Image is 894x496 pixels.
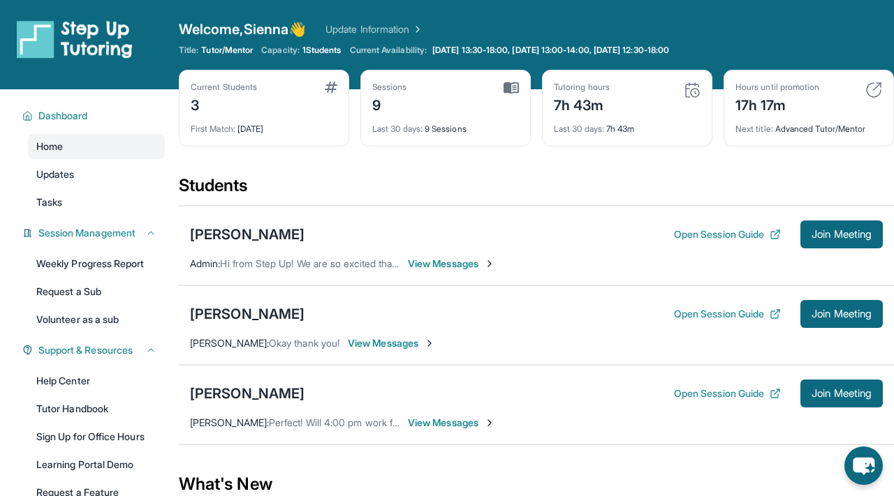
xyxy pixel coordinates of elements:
button: Join Meeting [800,300,883,328]
span: Capacity: [261,45,300,56]
button: Open Session Guide [674,307,781,321]
a: Help Center [28,368,165,393]
img: Chevron-Right [484,258,495,269]
span: Admin : [190,257,220,269]
span: View Messages [408,416,495,430]
a: Updates [28,162,165,187]
span: View Messages [408,257,495,271]
button: Join Meeting [800,220,883,248]
div: [PERSON_NAME] [190,384,305,403]
span: [PERSON_NAME] : [190,416,269,428]
span: Join Meeting [812,389,872,398]
button: Dashboard [33,109,156,123]
span: Join Meeting [812,310,872,318]
span: Support & Resources [38,343,133,357]
div: 9 Sessions [372,115,519,135]
span: Tasks [36,195,62,209]
img: card [684,82,701,98]
div: Students [179,174,894,205]
button: chat-button [844,446,883,485]
span: First Match : [191,123,235,134]
div: Sessions [372,82,407,93]
a: [DATE] 13:30-18:00, [DATE] 13:00-14:00, [DATE] 12:30-18:00 [430,45,672,56]
span: Last 30 days : [372,123,423,134]
span: Welcome, Sienna 👋 [179,20,306,39]
span: Last 30 days : [554,123,604,134]
img: card [865,82,882,98]
span: Perfect! Will 4:00 pm work for [DATE] also? [269,416,460,428]
img: Chevron-Right [484,417,495,428]
span: Okay thank you! [269,337,339,349]
span: [PERSON_NAME] : [190,337,269,349]
div: 7h 43m [554,93,610,115]
span: Session Management [38,226,135,240]
div: [PERSON_NAME] [190,225,305,244]
a: Sign Up for Office Hours [28,424,165,449]
a: Tasks [28,190,165,215]
span: Title: [179,45,198,56]
div: Current Students [191,82,257,93]
img: Chevron-Right [424,338,435,349]
img: logo [17,20,133,59]
div: 7h 43m [554,115,701,135]
button: Session Management [33,226,156,240]
span: Dashboard [38,109,88,123]
div: Hours until promotion [735,82,819,93]
span: Updates [36,167,75,181]
button: Support & Resources [33,343,156,357]
div: [DATE] [191,115,337,135]
span: Home [36,140,63,153]
span: Join Meeting [812,230,872,239]
span: Current Availability: [350,45,427,56]
span: Next title : [735,123,773,134]
div: Advanced Tutor/Mentor [735,115,882,135]
span: 1 Students [302,45,342,56]
div: 3 [191,93,257,115]
a: Learning Portal Demo [28,452,165,477]
a: Update Information [325,22,423,36]
a: Request a Sub [28,279,165,304]
div: Tutoring hours [554,82,610,93]
span: [DATE] 13:30-18:00, [DATE] 13:00-14:00, [DATE] 12:30-18:00 [432,45,669,56]
button: Open Session Guide [674,386,781,400]
a: Weekly Progress Report [28,251,165,276]
a: Home [28,134,165,159]
a: Volunteer as a sub [28,307,165,332]
a: Tutor Handbook [28,396,165,421]
button: Join Meeting [800,379,883,407]
img: card [504,82,519,94]
img: Chevron Right [409,22,423,36]
span: Tutor/Mentor [201,45,253,56]
div: [PERSON_NAME] [190,304,305,324]
span: View Messages [348,336,435,350]
div: 9 [372,93,407,115]
div: 17h 17m [735,93,819,115]
button: Open Session Guide [674,227,781,241]
img: card [325,82,337,93]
